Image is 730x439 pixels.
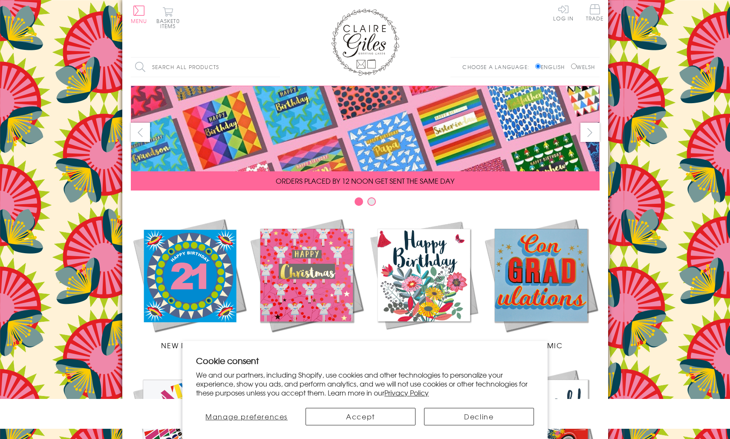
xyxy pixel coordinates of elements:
button: prev [131,123,150,142]
button: Carousel Page 1 (Current Slide) [355,197,363,206]
button: Carousel Page 2 [367,197,376,206]
a: Log In [553,4,574,21]
span: Trade [586,4,604,21]
button: Manage preferences [196,408,297,425]
span: New Releases [161,340,217,350]
span: 0 items [160,17,180,30]
input: Welsh [571,64,577,69]
a: Privacy Policy [384,387,429,398]
a: Christmas [248,217,365,350]
label: Welsh [571,63,595,71]
button: Accept [306,408,415,425]
button: Menu [131,6,147,23]
button: Basket0 items [156,7,180,29]
input: Search [271,58,280,77]
input: Search all products [131,58,280,77]
button: next [580,123,600,142]
label: English [535,63,569,71]
input: English [535,64,541,69]
span: Birthdays [403,340,444,350]
a: New Releases [131,217,248,350]
span: Manage preferences [205,411,288,422]
span: Christmas [285,340,328,350]
p: We and our partners, including Shopify, use cookies and other technologies to personalize your ex... [196,370,534,397]
span: Menu [131,17,147,25]
span: ORDERS PLACED BY 12 NOON GET SENT THE SAME DAY [276,176,454,186]
a: Birthdays [365,217,482,350]
div: Carousel Pagination [131,197,600,210]
a: Academic [482,217,600,350]
h2: Cookie consent [196,355,534,367]
a: Trade [586,4,604,23]
img: Claire Giles Greetings Cards [331,9,399,76]
span: Academic [519,340,563,350]
button: Decline [424,408,534,425]
p: Choose a language: [462,63,534,71]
